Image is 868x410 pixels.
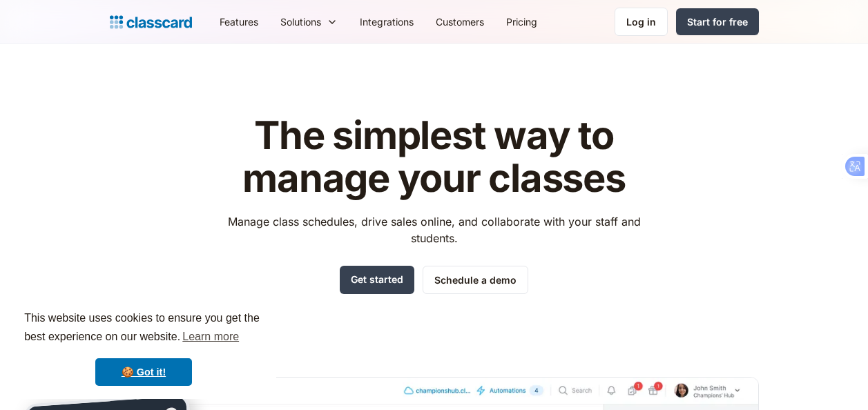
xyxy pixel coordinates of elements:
[180,326,241,347] a: learn more about cookies
[110,12,192,32] a: home
[495,6,548,37] a: Pricing
[215,115,653,199] h1: The simplest way to manage your classes
[11,297,276,399] div: cookieconsent
[95,358,192,386] a: dismiss cookie message
[269,6,349,37] div: Solutions
[280,14,321,29] div: Solutions
[215,213,653,246] p: Manage class schedules, drive sales online, and collaborate with your staff and students.
[340,266,414,294] a: Get started
[423,266,528,294] a: Schedule a demo
[676,8,759,35] a: Start for free
[425,6,495,37] a: Customers
[615,8,668,36] a: Log in
[24,310,263,347] span: This website uses cookies to ensure you get the best experience on our website.
[687,14,748,29] div: Start for free
[626,14,656,29] div: Log in
[349,6,425,37] a: Integrations
[209,6,269,37] a: Features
